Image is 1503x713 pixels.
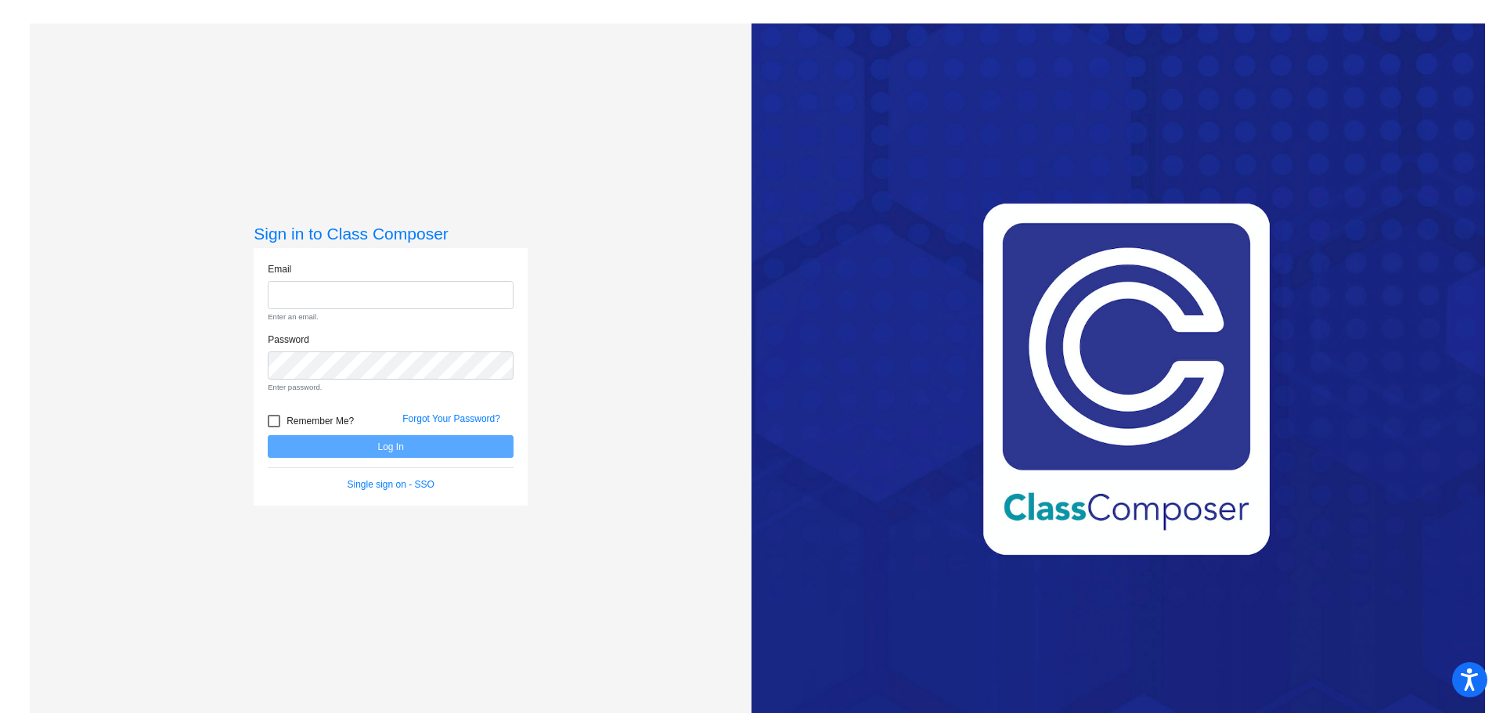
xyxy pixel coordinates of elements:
h3: Sign in to Class Composer [254,224,528,243]
small: Enter an email. [268,311,514,322]
small: Enter password. [268,382,514,393]
button: Log In [268,435,514,458]
a: Single sign on - SSO [348,479,434,490]
label: Email [268,262,291,276]
label: Password [268,333,309,347]
span: Remember Me? [287,412,354,430]
a: Forgot Your Password? [402,413,500,424]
